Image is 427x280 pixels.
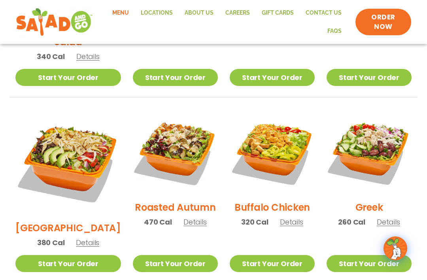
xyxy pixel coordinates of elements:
[377,217,400,227] span: Details
[101,4,348,40] nav: Menu
[15,221,121,235] h2: [GEOGRAPHIC_DATA]
[135,4,179,22] a: Locations
[363,13,403,32] span: ORDER NOW
[133,69,218,86] a: Start Your Order
[327,69,412,86] a: Start Your Order
[241,217,268,227] span: 320 Cal
[133,109,218,194] img: Product photo for Roasted Autumn Salad
[179,4,219,22] a: About Us
[144,217,172,227] span: 470 Cal
[327,255,412,272] a: Start Your Order
[327,109,412,194] img: Product photo for Greek Salad
[300,4,348,22] a: Contact Us
[321,22,348,40] a: FAQs
[230,69,315,86] a: Start Your Order
[15,255,121,272] a: Start Your Order
[76,238,99,248] span: Details
[15,69,121,86] a: Start Your Order
[106,4,135,22] a: Menu
[234,200,310,214] h2: Buffalo Chicken
[230,109,315,194] img: Product photo for Buffalo Chicken Salad
[135,200,216,214] h2: Roasted Autumn
[219,4,256,22] a: Careers
[37,237,65,248] span: 380 Cal
[384,237,406,259] img: wpChatIcon
[355,9,411,36] a: ORDER NOW
[280,217,303,227] span: Details
[16,6,93,38] img: new-SAG-logo-768×292
[37,51,65,62] span: 340 Cal
[355,200,383,214] h2: Greek
[183,217,207,227] span: Details
[256,4,300,22] a: GIFT CARDS
[338,217,365,227] span: 260 Cal
[15,109,121,215] img: Product photo for BBQ Ranch Salad
[133,255,218,272] a: Start Your Order
[230,255,315,272] a: Start Your Order
[76,51,100,61] span: Details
